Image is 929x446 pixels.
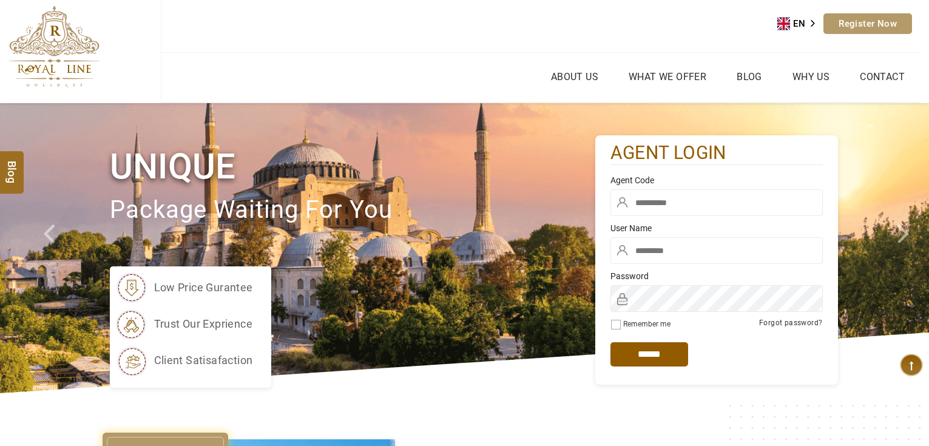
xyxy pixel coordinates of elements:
[823,13,912,34] a: Register Now
[623,320,671,328] label: Remember me
[116,309,253,339] li: trust our exprience
[116,345,253,376] li: client satisafaction
[548,68,601,86] a: About Us
[110,144,595,189] h1: Unique
[789,68,833,86] a: Why Us
[610,174,823,186] label: Agent Code
[759,319,822,327] a: Forgot password?
[610,141,823,165] h2: agent login
[777,15,823,33] aside: Language selected: English
[9,5,100,87] img: The Royal Line Holidays
[28,103,75,393] a: Check next prev
[110,190,595,231] p: package waiting for you
[610,270,823,282] label: Password
[626,68,709,86] a: What we Offer
[610,222,823,234] label: User Name
[4,160,20,171] span: Blog
[857,68,908,86] a: Contact
[734,68,765,86] a: Blog
[116,272,253,303] li: low price gurantee
[882,103,929,393] a: Check next image
[777,15,823,33] div: Language
[777,15,823,33] a: EN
